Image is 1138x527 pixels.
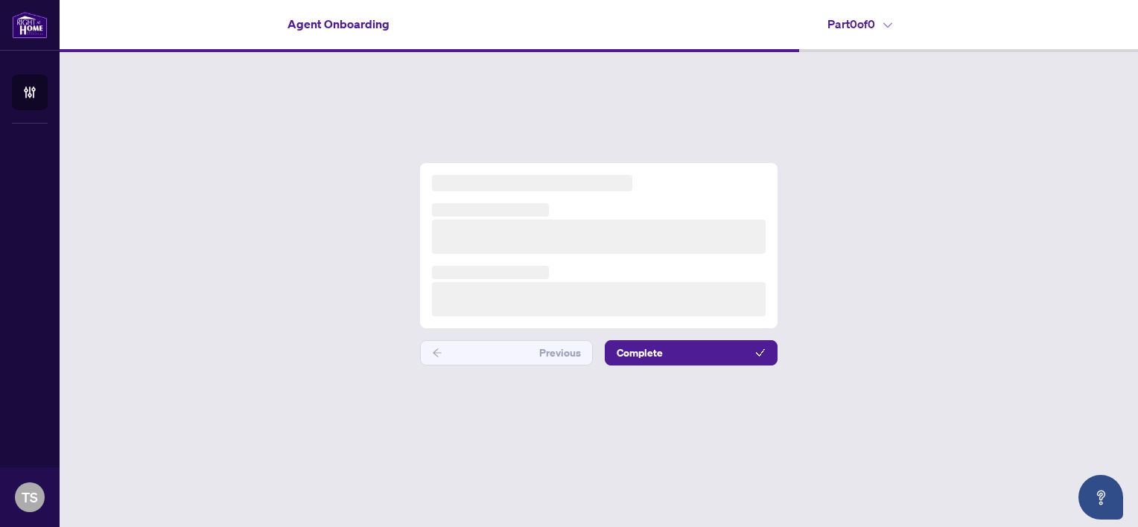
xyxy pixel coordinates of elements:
span: check [755,348,766,358]
button: Complete [605,340,778,365]
button: Previous [420,340,593,365]
h4: Agent Onboarding [287,15,390,33]
span: Complete [617,341,663,365]
h4: Part 0 of 0 [827,15,892,33]
button: Open asap [1078,475,1123,520]
img: logo [12,11,48,39]
span: TS [22,487,38,508]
